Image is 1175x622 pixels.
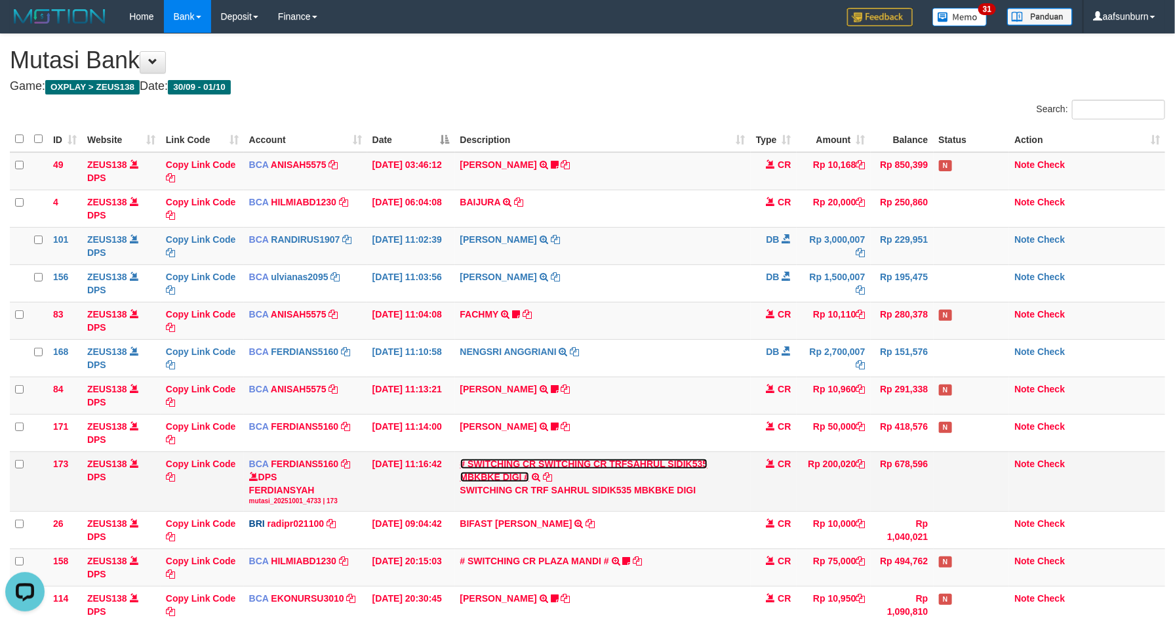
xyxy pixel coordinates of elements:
[244,127,367,152] th: Account: activate to sort column ascending
[161,127,244,152] th: Link Code: activate to sort column ascending
[766,346,779,357] span: DB
[166,234,236,258] a: Copy Link Code
[778,459,791,469] span: CR
[1037,100,1165,119] label: Search:
[460,272,537,282] a: [PERSON_NAME]
[87,197,127,207] a: ZEUS138
[87,384,127,394] a: ZEUS138
[53,234,68,245] span: 101
[1037,234,1065,245] a: Check
[367,451,455,511] td: [DATE] 11:16:42
[53,384,64,394] span: 84
[341,421,350,432] a: Copy FERDIANS5160 to clipboard
[87,272,127,282] a: ZEUS138
[871,377,934,414] td: Rp 291,338
[1037,346,1065,357] a: Check
[249,346,269,357] span: BCA
[82,377,161,414] td: DPS
[1037,556,1065,566] a: Check
[53,309,64,320] span: 83
[10,7,110,26] img: MOTION_logo.png
[797,264,871,302] td: Rp 1,500,007
[460,159,537,170] a: [PERSON_NAME]
[778,384,791,394] span: CR
[1014,421,1035,432] a: Note
[87,593,127,604] a: ZEUS138
[53,346,68,357] span: 168
[455,127,751,152] th: Description: activate to sort column ascending
[1014,197,1035,207] a: Note
[45,80,140,94] span: OXPLAY > ZEUS138
[82,451,161,511] td: DPS
[271,309,327,320] a: ANISAH5575
[932,8,987,26] img: Button%20Memo.svg
[367,152,455,190] td: [DATE] 03:46:12
[53,593,68,604] span: 114
[570,346,580,357] a: Copy NENGSRI ANGGRIANI to clipboard
[249,384,269,394] span: BCA
[856,309,866,320] a: Copy Rp 10,110 to clipboard
[1014,159,1035,170] a: Note
[1014,309,1035,320] a: Note
[166,459,236,482] a: Copy Link Code
[939,160,952,171] span: Has Note
[82,549,161,586] td: DPS
[367,264,455,302] td: [DATE] 11:03:56
[1037,421,1065,432] a: Check
[347,593,356,604] a: Copy EKONURSU3010 to clipboard
[166,159,236,183] a: Copy Link Code
[766,234,779,245] span: DB
[778,518,791,529] span: CR
[87,159,127,170] a: ZEUS138
[856,421,866,432] a: Copy Rp 50,000 to clipboard
[168,80,231,94] span: 30/09 - 01/10
[847,8,913,26] img: Feedback.jpg
[978,3,996,15] span: 31
[367,339,455,377] td: [DATE] 11:10:58
[871,339,934,377] td: Rp 151,576
[87,518,127,529] a: ZEUS138
[939,422,952,433] span: Has Note
[1037,593,1065,604] a: Check
[367,227,455,264] td: [DATE] 11:02:39
[166,309,236,333] a: Copy Link Code
[797,451,871,511] td: Rp 200,020
[871,227,934,264] td: Rp 229,951
[82,127,161,152] th: Website: activate to sort column ascending
[1014,459,1035,469] a: Note
[271,346,338,357] a: FERDIANS5160
[856,159,866,170] a: Copy Rp 10,168 to clipboard
[82,511,161,549] td: DPS
[367,127,455,152] th: Date: activate to sort column descending
[778,197,791,207] span: CR
[871,302,934,339] td: Rp 280,378
[871,152,934,190] td: Rp 850,399
[797,190,871,227] td: Rp 20,000
[249,309,269,320] span: BCA
[367,302,455,339] td: [DATE] 11:04:08
[460,556,609,566] a: # SWITCHING CR PLAZA MANDI #
[797,549,871,586] td: Rp 75,000
[367,549,455,586] td: [DATE] 20:15:03
[856,285,866,295] a: Copy Rp 1,500,007 to clipboard
[249,197,269,207] span: BCA
[166,556,236,579] a: Copy Link Code
[871,127,934,152] th: Balance
[166,197,236,220] a: Copy Link Code
[561,384,570,394] a: Copy DICKI ANANTO to clipboard
[1037,518,1065,529] a: Check
[271,197,336,207] a: HILMIABD1230
[1014,346,1035,357] a: Note
[778,309,791,320] span: CR
[271,593,344,604] a: EKONURSU3010
[342,234,351,245] a: Copy RANDIRUS1907 to clipboard
[856,459,866,469] a: Copy Rp 200,020 to clipboard
[249,459,269,469] span: BCA
[53,459,68,469] span: 173
[166,384,236,407] a: Copy Link Code
[856,556,866,566] a: Copy Rp 75,000 to clipboard
[271,272,328,282] a: ulvianas2095
[48,127,82,152] th: ID: activate to sort column ascending
[766,272,779,282] span: DB
[166,272,236,295] a: Copy Link Code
